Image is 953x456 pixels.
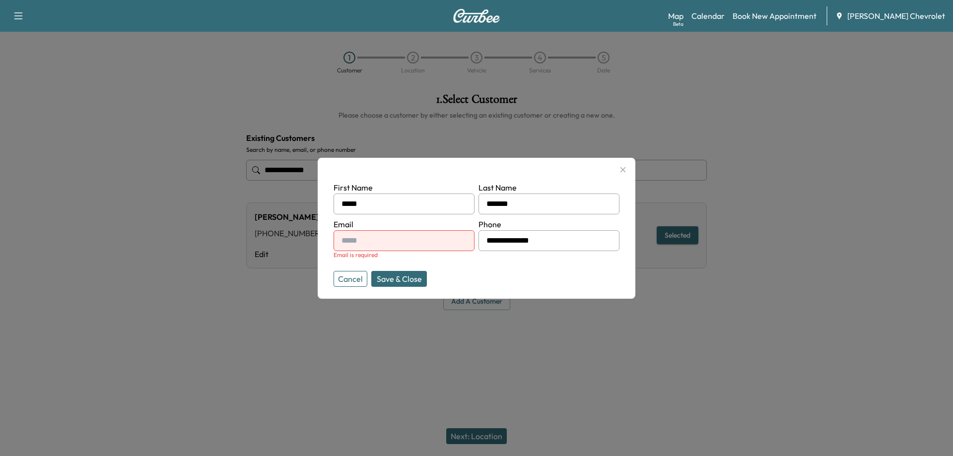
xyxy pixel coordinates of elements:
div: Beta [673,20,683,28]
a: Book New Appointment [733,10,817,22]
span: [PERSON_NAME] Chevrolet [847,10,945,22]
a: Calendar [691,10,725,22]
a: MapBeta [668,10,683,22]
label: Last Name [478,183,517,193]
img: Curbee Logo [453,9,500,23]
div: Email is required [334,251,475,259]
label: First Name [334,183,373,193]
button: Save & Close [371,271,427,287]
label: Email [334,219,353,229]
button: Cancel [334,271,367,287]
label: Phone [478,219,501,229]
